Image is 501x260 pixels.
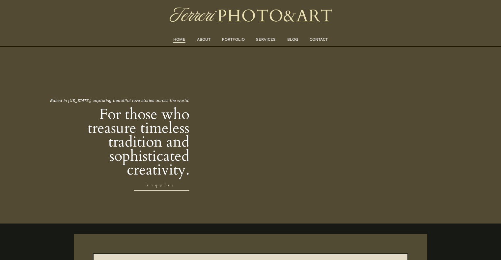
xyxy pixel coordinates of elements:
a: BLOG [287,36,298,43]
a: PORTFOLIO [222,36,245,43]
a: CONTACT [310,36,328,43]
a: HOME [173,36,185,43]
a: SERVICES [256,36,276,43]
h2: For those who treasure timeless tradition and sophisticated creativity. [55,107,189,177]
a: ABOUT [197,36,210,43]
img: TERRERI PHOTO &amp; ART [168,4,333,28]
a: inquire [134,180,189,191]
em: Based in [US_STATE], capturing beautiful love stories across the world. [50,98,189,103]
